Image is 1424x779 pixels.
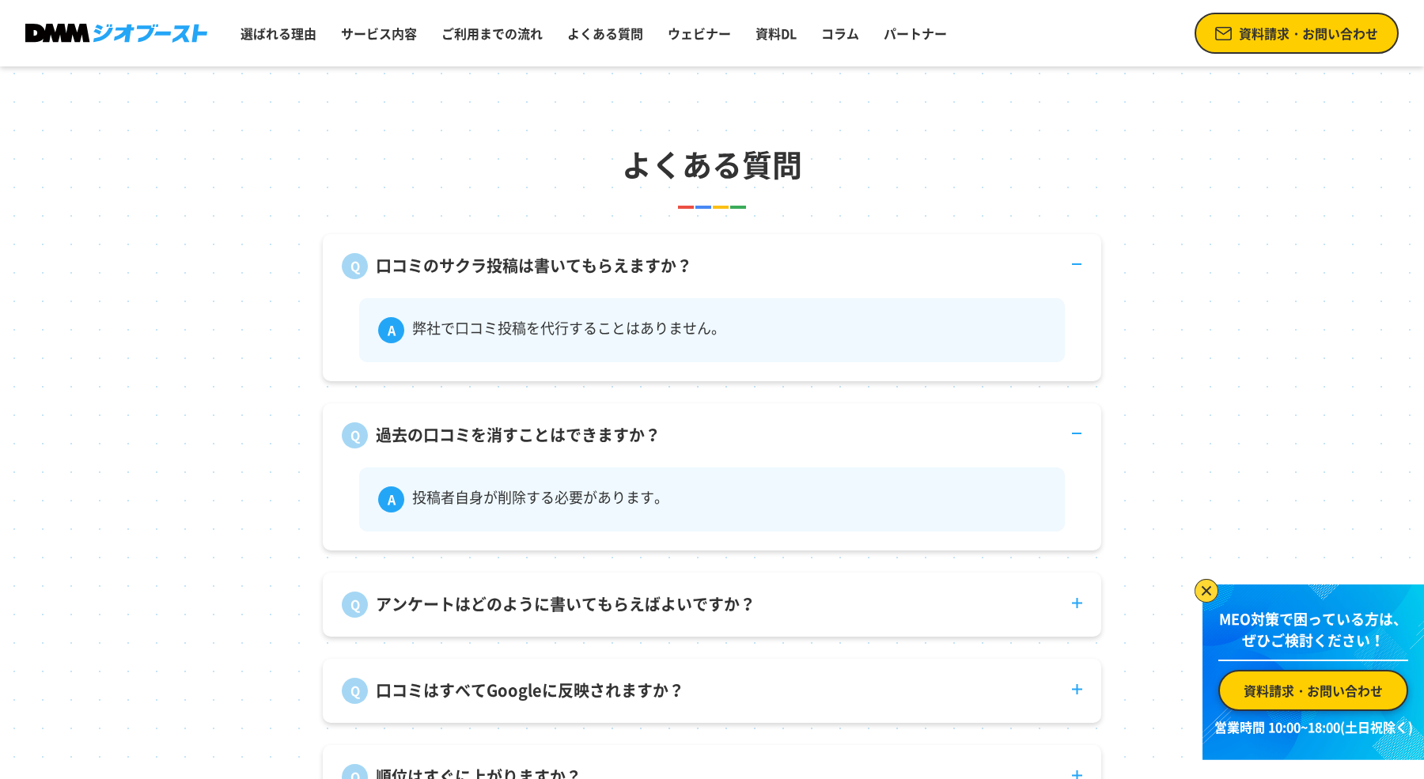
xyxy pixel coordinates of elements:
p: 口コミはすべてGoogleに反映されますか？ [376,679,684,702]
img: バナーを閉じる [1195,579,1218,603]
p: 投稿者自身が削除する必要があります。 [412,486,668,512]
a: 選ばれる理由 [234,17,323,49]
a: 資料DL [749,17,803,49]
span: 資料請求・お問い合わせ [1239,24,1378,43]
a: 資料請求・お問い合わせ [1218,670,1408,711]
p: アンケートはどのように書いてもらえばよいですか？ [376,592,756,616]
a: 資料請求・お問い合わせ [1195,13,1399,54]
a: ウェビナー [661,17,737,49]
a: コラム [815,17,865,49]
p: 口コミのサクラ投稿は書いてもらえますか？ [376,254,692,278]
a: よくある質問 [561,17,650,49]
a: パートナー [877,17,953,49]
p: 弊社で口コミ投稿を代行することはありません。 [412,317,725,343]
a: ご利用までの流れ [435,17,549,49]
img: DMMジオブースト [25,24,207,43]
p: 過去の口コミを消すことはできますか？ [376,423,661,447]
p: 営業時間 10:00~18:00(土日祝除く) [1212,717,1415,736]
p: MEO対策で困っている方は、 ぜひご検討ください！ [1218,608,1408,661]
span: 資料請求・お問い合わせ [1244,681,1383,700]
a: サービス内容 [335,17,423,49]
